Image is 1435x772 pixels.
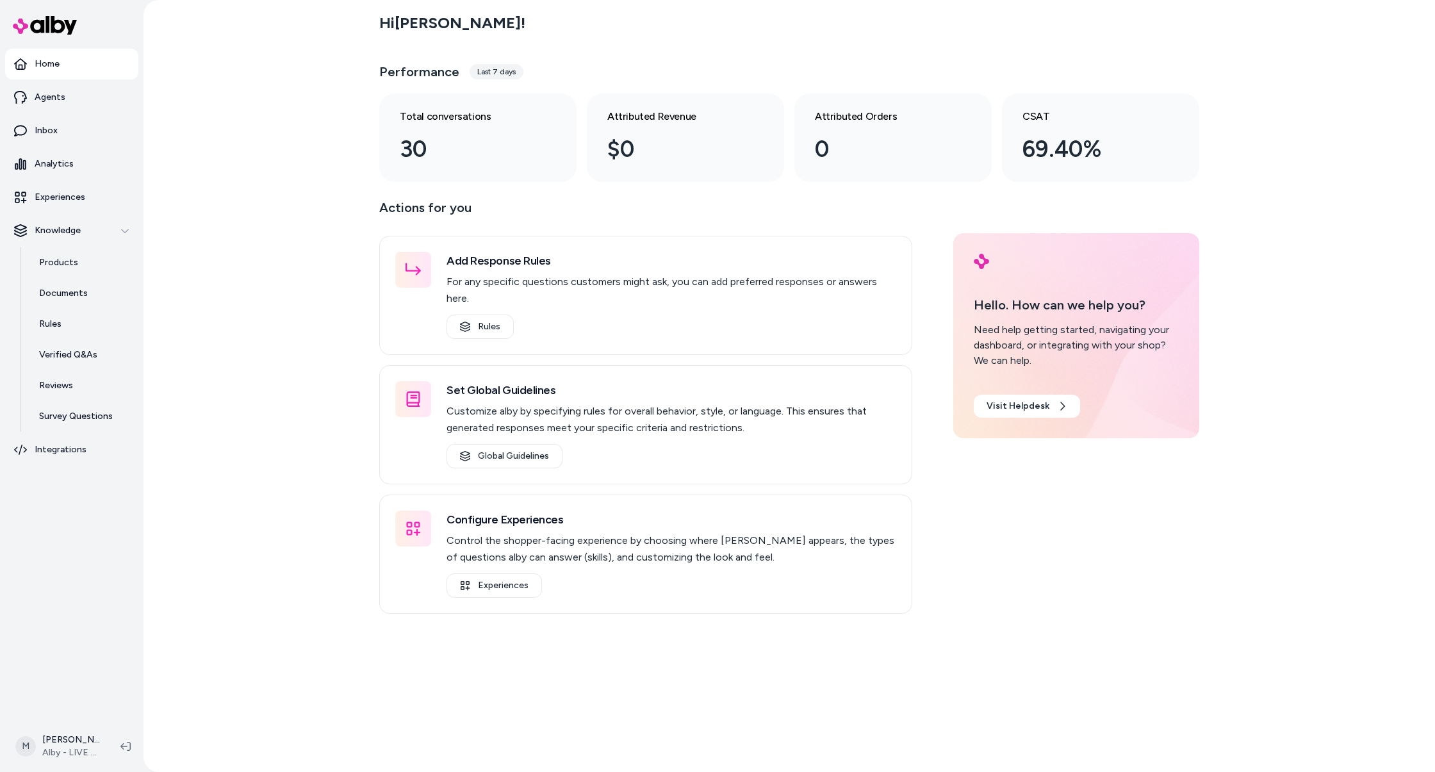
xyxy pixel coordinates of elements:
[794,94,992,182] a: Attributed Orders 0
[39,256,78,269] p: Products
[607,109,743,124] h3: Attributed Revenue
[26,247,138,278] a: Products
[5,215,138,246] button: Knowledge
[39,379,73,392] p: Reviews
[35,58,60,70] p: Home
[400,109,536,124] h3: Total conversations
[447,444,562,468] a: Global Guidelines
[1022,109,1158,124] h3: CSAT
[39,349,97,361] p: Verified Q&As
[1022,132,1158,167] div: 69.40%
[13,16,77,35] img: alby Logo
[400,132,536,167] div: 30
[974,322,1179,368] div: Need help getting started, navigating your dashboard, or integrating with your shop? We can help.
[42,746,100,759] span: Alby - LIVE on [DOMAIN_NAME]
[5,49,138,79] a: Home
[26,370,138,401] a: Reviews
[379,197,912,228] p: Actions for you
[974,254,989,269] img: alby Logo
[39,410,113,423] p: Survey Questions
[5,182,138,213] a: Experiences
[35,443,86,456] p: Integrations
[15,736,36,757] span: M
[447,573,542,598] a: Experiences
[35,224,81,237] p: Knowledge
[42,734,100,746] p: [PERSON_NAME]
[587,94,784,182] a: Attributed Revenue $0
[35,191,85,204] p: Experiences
[447,403,896,436] p: Customize alby by specifying rules for overall behavior, style, or language. This ensures that ge...
[5,115,138,146] a: Inbox
[1002,94,1199,182] a: CSAT 69.40%
[26,278,138,309] a: Documents
[5,82,138,113] a: Agents
[35,124,58,137] p: Inbox
[379,94,577,182] a: Total conversations 30
[447,315,514,339] a: Rules
[974,395,1080,418] a: Visit Helpdesk
[39,318,61,331] p: Rules
[447,511,896,529] h3: Configure Experiences
[35,158,74,170] p: Analytics
[447,381,896,399] h3: Set Global Guidelines
[26,309,138,340] a: Rules
[5,149,138,179] a: Analytics
[35,91,65,104] p: Agents
[607,132,743,167] div: $0
[379,13,525,33] h2: Hi [PERSON_NAME] !
[39,287,88,300] p: Documents
[447,252,896,270] h3: Add Response Rules
[379,63,459,81] h3: Performance
[815,109,951,124] h3: Attributed Orders
[26,340,138,370] a: Verified Q&As
[26,401,138,432] a: Survey Questions
[470,64,523,79] div: Last 7 days
[447,532,896,566] p: Control the shopper-facing experience by choosing where [PERSON_NAME] appears, the types of quest...
[815,132,951,167] div: 0
[8,726,110,767] button: M[PERSON_NAME]Alby - LIVE on [DOMAIN_NAME]
[974,295,1179,315] p: Hello. How can we help you?
[447,274,896,307] p: For any specific questions customers might ask, you can add preferred responses or answers here.
[5,434,138,465] a: Integrations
